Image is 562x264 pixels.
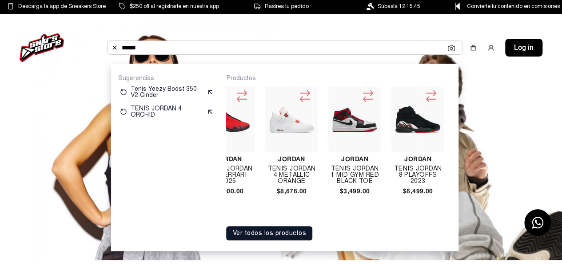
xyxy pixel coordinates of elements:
[118,74,215,82] p: Sugerencias
[226,74,451,82] p: Productos
[328,156,381,162] h4: Jordan
[131,106,203,118] p: TENIS JORDAN 4 ORCHID
[265,188,318,194] h4: $8,676.00
[20,33,64,62] img: logo
[467,1,560,11] span: Convierte tu contenido en comisiones
[130,1,219,11] span: $250 off al registrarte en nuestra app
[111,44,118,51] img: Buscar
[131,86,203,98] p: Tenis Yeezy Boost 350 V2 Cinder
[391,166,444,184] h4: TENIS JORDAN 8 PLAYOFFS 2023
[265,156,318,162] h4: Jordan
[202,188,255,194] h4: $7,000.00
[265,1,309,11] span: Rastrea tu pedido
[487,44,494,51] img: user
[202,166,255,184] h4: TENIS JORDAN 14 FERRARI 2025
[470,44,477,51] img: shopping
[226,226,312,240] button: Ver todos los productos
[265,166,318,184] h4: Tenis Jordan 4 Metallic Orange
[269,97,314,142] img: Tenis Jordan 4 Metallic Orange
[378,1,420,11] span: Subasta 12:15:45
[207,89,214,96] img: suggest.svg
[332,97,377,142] img: TENIS JORDAN 1 MID GYM RED BLACK TOE
[120,108,127,115] img: restart.svg
[207,108,214,115] img: suggest.svg
[18,1,106,11] span: Descarga la app de Sneakers Store
[328,166,381,184] h4: TENIS JORDAN 1 MID GYM RED BLACK TOE
[206,97,251,142] img: TENIS JORDAN 14 FERRARI 2025
[448,45,455,52] img: Cámara
[452,3,463,10] img: Control Point Icon
[202,156,255,162] h4: Jordan
[328,188,381,194] h4: $3,499.00
[514,42,534,53] span: Log in
[391,188,444,194] h4: $6,499.00
[120,89,127,96] img: restart.svg
[395,97,440,142] img: TENIS JORDAN 8 PLAYOFFS 2023
[391,156,444,162] h4: Jordan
